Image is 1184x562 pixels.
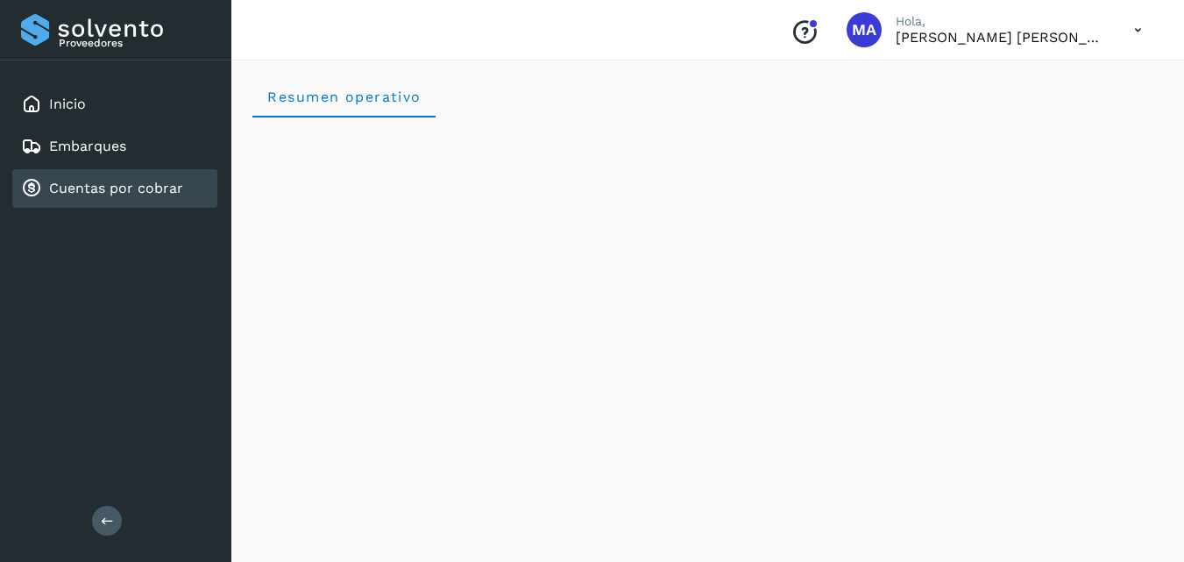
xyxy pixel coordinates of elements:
p: Marco Antonio Ortiz Jurado [896,29,1106,46]
div: Embarques [12,127,217,166]
a: Inicio [49,96,86,112]
p: Proveedores [59,37,210,49]
a: Cuentas por cobrar [49,180,183,196]
span: Resumen operativo [266,89,422,105]
div: Cuentas por cobrar [12,169,217,208]
a: Embarques [49,138,126,154]
p: Hola, [896,14,1106,29]
div: Inicio [12,85,217,124]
